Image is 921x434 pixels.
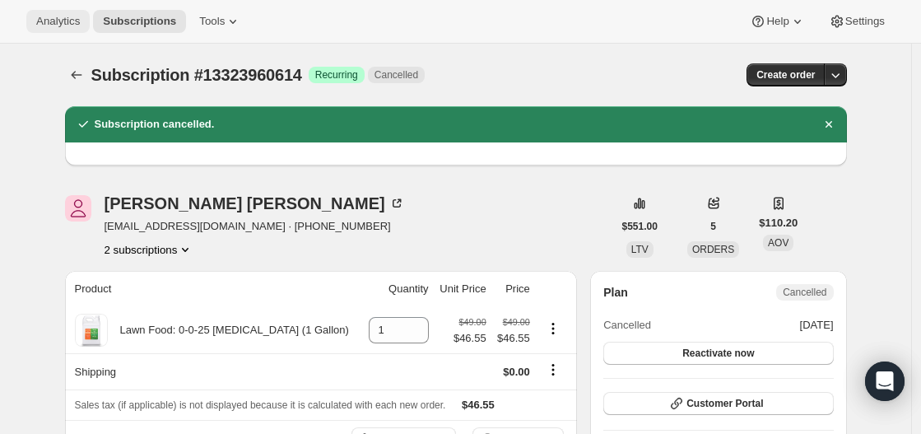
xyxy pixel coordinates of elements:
[496,330,530,347] span: $46.55
[682,347,754,360] span: Reactivate now
[631,244,649,255] span: LTV
[65,353,362,390] th: Shipping
[783,286,826,299] span: Cancelled
[766,15,788,28] span: Help
[459,317,486,327] small: $49.00
[189,10,251,33] button: Tools
[434,271,491,307] th: Unit Price
[95,116,215,133] h2: Subscription cancelled.
[315,68,358,82] span: Recurring
[108,322,349,338] div: Lawn Food: 0-0-25 [MEDICAL_DATA] (1 Gallon)
[817,113,840,136] button: Dismiss notification
[26,10,90,33] button: Analytics
[845,15,885,28] span: Settings
[374,68,418,82] span: Cancelled
[603,392,833,415] button: Customer Portal
[756,68,815,82] span: Create order
[819,10,895,33] button: Settings
[759,215,798,231] span: $110.20
[603,317,651,334] span: Cancelled
[105,195,405,212] div: [PERSON_NAME] [PERSON_NAME]
[65,63,88,86] button: Subscriptions
[603,342,833,365] button: Reactivate now
[65,271,362,307] th: Product
[503,366,530,378] span: $0.00
[622,220,658,233] span: $551.00
[103,15,176,28] span: Subscriptions
[865,362,905,401] div: Open Intercom Messenger
[686,397,763,410] span: Customer Portal
[36,15,80,28] span: Analytics
[105,241,194,258] button: Product actions
[503,317,530,327] small: $49.00
[800,317,834,334] span: [DATE]
[603,284,628,301] h2: Plan
[747,63,825,86] button: Create order
[361,271,433,307] th: Quantity
[454,330,486,347] span: $46.55
[692,244,734,255] span: ORDERS
[75,399,446,411] span: Sales tax (if applicable) is not displayed because it is calculated with each new order.
[491,271,535,307] th: Price
[540,320,566,338] button: Product actions
[768,237,788,249] span: AOV
[740,10,815,33] button: Help
[540,361,566,379] button: Shipping actions
[462,399,495,411] span: $46.55
[75,314,108,347] img: product img
[93,10,186,33] button: Subscriptions
[65,195,91,222] span: Eric LaChance
[700,215,726,238] button: 5
[91,66,302,84] span: Subscription #13323960614
[612,215,667,238] button: $551.00
[199,15,225,28] span: Tools
[105,218,405,235] span: [EMAIL_ADDRESS][DOMAIN_NAME] · [PHONE_NUMBER]
[710,220,716,233] span: 5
